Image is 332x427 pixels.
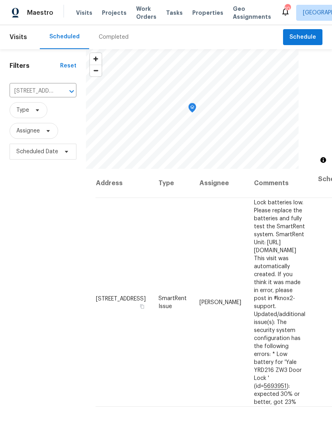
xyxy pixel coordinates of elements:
[60,62,76,70] div: Reset
[102,9,127,17] span: Projects
[86,49,299,169] canvas: Map
[248,169,312,198] th: Comments
[96,296,146,301] span: [STREET_ADDRESS]
[16,127,40,135] span: Assignee
[90,65,102,76] button: Zoom out
[49,33,80,41] div: Scheduled
[10,28,27,46] span: Visits
[152,169,193,198] th: Type
[66,86,77,97] button: Open
[193,169,248,198] th: Assignee
[285,5,290,13] div: 10
[321,156,326,164] span: Toggle attribution
[16,148,58,156] span: Scheduled Date
[192,9,223,17] span: Properties
[199,299,241,305] span: [PERSON_NAME]
[233,5,271,21] span: Geo Assignments
[76,9,92,17] span: Visits
[27,9,53,17] span: Maestro
[318,155,328,165] button: Toggle attribution
[99,33,129,41] div: Completed
[16,106,29,114] span: Type
[10,85,54,97] input: Search for an address...
[10,62,60,70] h1: Filters
[254,200,305,405] span: Lock batteries low. Please replace the batteries and fully test the SmartRent system. SmartRent U...
[136,5,156,21] span: Work Orders
[188,103,196,115] div: Map marker
[90,53,102,65] button: Zoom in
[158,295,187,309] span: SmartRent Issue
[166,10,183,16] span: Tasks
[289,32,316,42] span: Schedule
[96,169,152,198] th: Address
[139,302,146,310] button: Copy Address
[283,29,322,45] button: Schedule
